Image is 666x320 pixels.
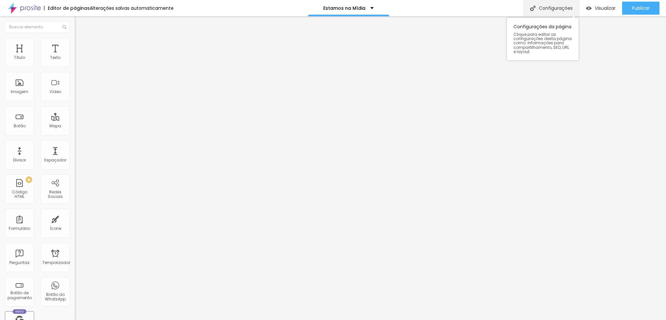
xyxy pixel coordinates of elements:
[44,157,66,163] font: Espaçador
[622,2,659,15] button: Publicar
[5,21,70,33] input: Buscar elemento
[7,290,32,300] font: Botão de pagamento
[62,25,66,29] img: Ícone
[323,5,366,11] font: Estamos na Mídia
[513,23,571,30] font: Configurações da página
[48,5,90,11] font: Editor de páginas
[632,5,650,11] font: Publicar
[45,292,66,302] font: Botão do WhatsApp
[50,226,61,231] font: Ícone
[48,189,63,199] font: Redes Sociais
[9,260,30,265] font: Perguntas
[49,123,61,129] font: Mapa
[13,157,26,163] font: Divisor
[530,6,536,11] img: Ícone
[75,16,666,320] iframe: Editor
[42,260,70,265] font: Temporizador
[595,5,616,11] font: Visualizar
[586,6,592,11] img: view-1.svg
[14,55,25,60] font: Título
[513,32,572,54] font: Clique para editar as configurações desta página como: Informações para compartilhamento, SEO, UR...
[50,55,60,60] font: Texto
[49,89,61,94] font: Vídeo
[15,310,24,313] font: Novo
[579,2,622,15] button: Visualizar
[90,5,174,11] font: Alterações salvas automaticamente
[11,89,28,94] font: Imagem
[12,189,27,199] font: Código HTML
[539,5,573,11] font: Configurações
[14,123,26,129] font: Botão
[9,226,30,231] font: Formulário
